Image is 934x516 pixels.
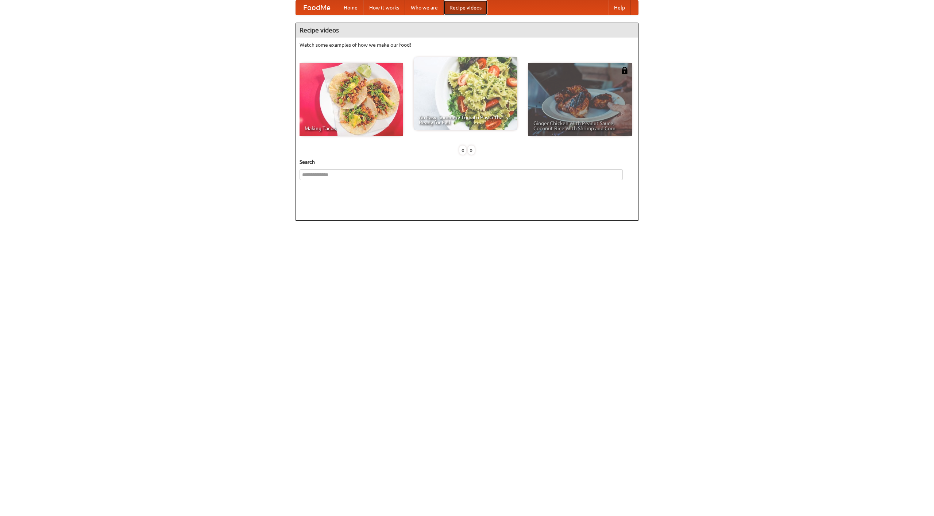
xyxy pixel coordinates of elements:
span: Making Tacos [305,126,398,131]
a: How it works [363,0,405,15]
img: 483408.png [621,67,628,74]
a: Who we are [405,0,444,15]
div: « [459,146,466,155]
span: An Easy, Summery Tomato Pasta That's Ready for Fall [419,115,512,125]
p: Watch some examples of how we make our food! [300,41,634,49]
a: Recipe videos [444,0,487,15]
a: Making Tacos [300,63,403,136]
a: Help [608,0,631,15]
a: An Easy, Summery Tomato Pasta That's Ready for Fall [414,57,517,130]
h4: Recipe videos [296,23,638,38]
a: FoodMe [296,0,338,15]
h5: Search [300,158,634,166]
a: Home [338,0,363,15]
div: » [468,146,475,155]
